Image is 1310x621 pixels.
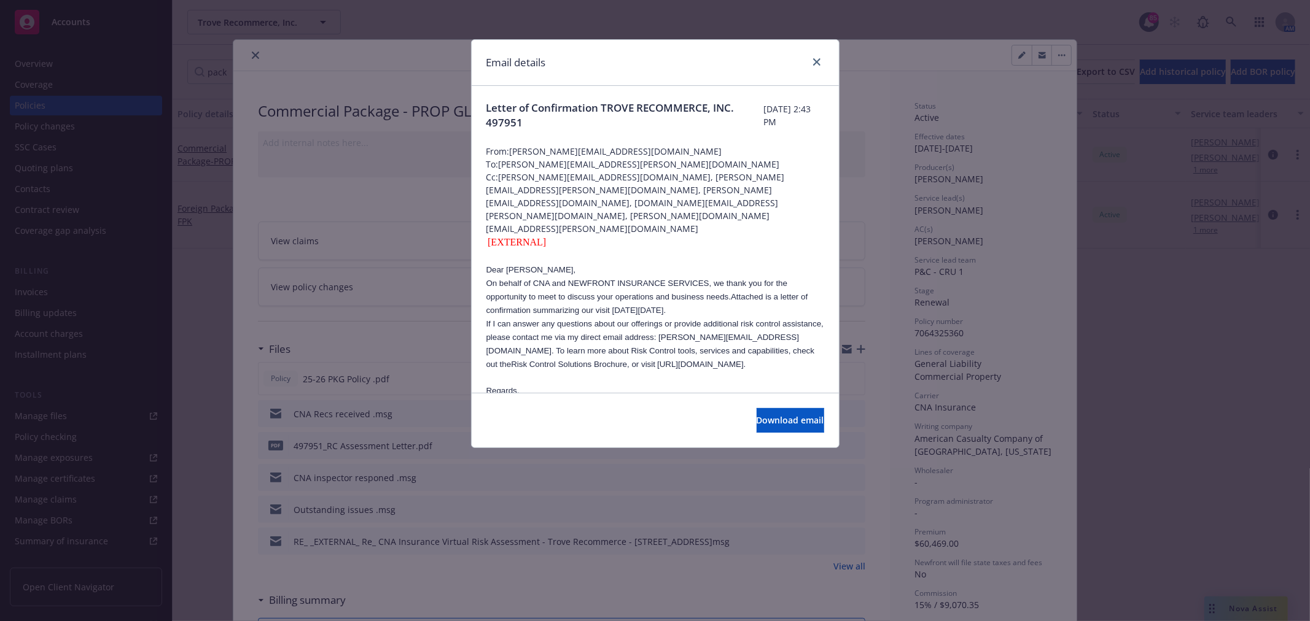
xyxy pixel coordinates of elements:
span: Regards, [486,386,520,395]
span: . [744,360,746,369]
a: [URL][DOMAIN_NAME] [657,358,744,369]
a: Risk Control Solutions Brochure [511,358,627,369]
span: Risk Control Solutions Brochure [511,360,627,369]
span: If I can answer any questions about our offerings or provide additional risk control assistance, ... [486,319,824,369]
span: Download email [757,414,824,426]
span: , or visit [627,360,655,369]
button: Download email [757,408,824,433]
span: [URL][DOMAIN_NAME] [657,360,744,369]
